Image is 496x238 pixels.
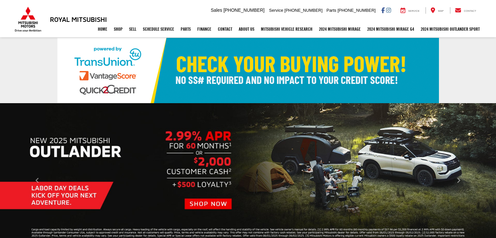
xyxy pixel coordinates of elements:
[438,9,443,12] span: Map
[235,21,258,37] a: About Us
[211,8,222,13] span: Sales
[126,21,140,37] a: Sell
[269,8,283,13] span: Service
[140,21,177,37] a: Schedule Service: Opens in a new tab
[95,21,111,37] a: Home
[57,38,439,103] img: Check Your Buying Power
[223,8,264,13] span: [PHONE_NUMBER]
[450,7,481,14] a: Contact
[177,21,194,37] a: Parts: Opens in a new tab
[408,9,420,12] span: Service
[386,8,391,13] a: Instagram: Click to visit our Instagram page
[364,21,417,37] a: 2024 Mitsubishi Mirage G4
[426,7,448,14] a: Map
[50,16,107,23] h3: Royal Mitsubishi
[396,7,425,14] a: Service
[326,8,336,13] span: Parts
[111,21,126,37] a: Shop
[464,9,476,12] span: Contact
[417,21,483,37] a: 2024 Mitsubishi Outlander SPORT
[13,7,43,32] img: Mitsubishi
[338,8,376,13] span: [PHONE_NUMBER]
[194,21,215,37] a: Finance
[316,21,364,37] a: 2024 Mitsubishi Mirage
[381,8,385,13] a: Facebook: Click to visit our Facebook page
[215,21,235,37] a: Contact
[284,8,323,13] span: [PHONE_NUMBER]
[258,21,316,37] a: Mitsubishi Vehicle Research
